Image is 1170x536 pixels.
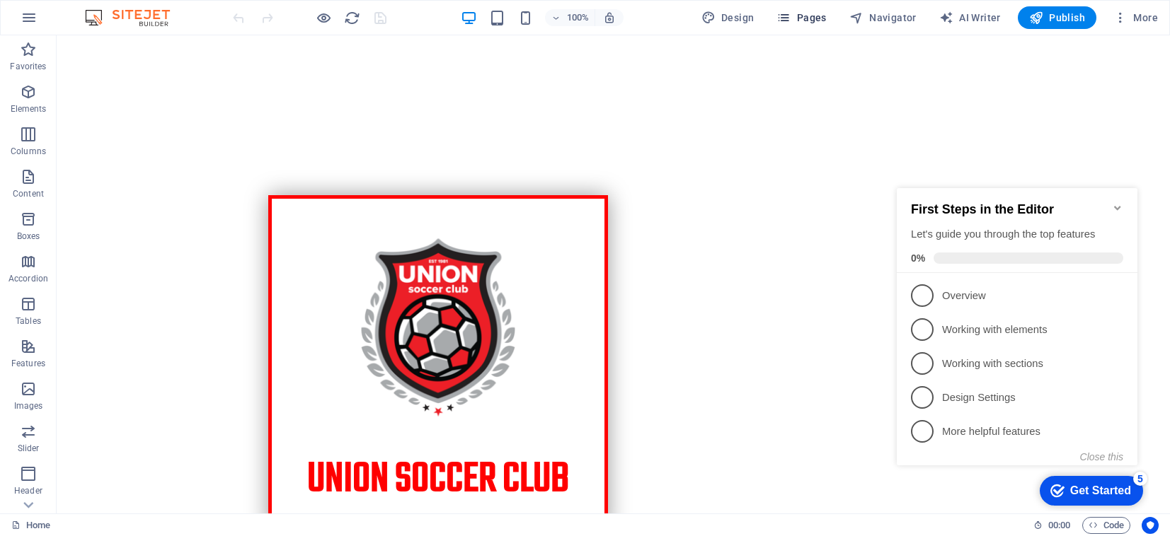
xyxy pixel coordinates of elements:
[6,213,246,247] li: Design Settings
[1058,520,1060,530] span: :
[1033,517,1071,534] h6: Session time
[566,9,589,26] h6: 100%
[189,284,232,295] button: Close this
[51,257,221,272] p: More helpful features
[11,358,45,369] p: Features
[81,9,188,26] img: Editor Logo
[20,35,232,49] h2: First Steps in the Editor
[14,485,42,496] p: Header
[10,61,46,72] p: Favorites
[545,9,595,26] button: 100%
[51,155,221,170] p: Working with elements
[13,188,44,199] p: Content
[6,179,246,213] li: Working with sections
[1018,6,1096,29] button: Publish
[344,10,360,26] i: Reload page
[701,11,755,25] span: Design
[696,6,760,29] button: Design
[6,247,246,281] li: More helpful features
[343,9,360,26] button: reload
[20,85,42,96] span: 0%
[179,317,240,330] div: Get Started
[221,35,232,46] div: Minimize checklist
[849,11,917,25] span: Navigator
[149,308,252,338] div: Get Started 5 items remaining, 0% complete
[51,121,221,136] p: Overview
[51,223,221,238] p: Design Settings
[934,6,1006,29] button: AI Writer
[11,146,46,157] p: Columns
[18,443,40,454] p: Slider
[20,59,232,74] div: Let's guide you through the top features
[6,111,246,145] li: Overview
[51,189,221,204] p: Working with sections
[603,11,616,24] i: On resize automatically adjust zoom level to fit chosen device.
[844,6,922,29] button: Navigator
[11,517,50,534] a: Click to cancel selection. Double-click to open Pages
[16,315,41,327] p: Tables
[8,273,48,284] p: Accordion
[6,145,246,179] li: Working with elements
[1142,517,1159,534] button: Usercentrics
[1108,6,1164,29] button: More
[1089,517,1124,534] span: Code
[771,6,832,29] button: Pages
[14,400,43,412] p: Images
[1082,517,1130,534] button: Code
[242,304,256,318] div: 5
[939,11,1001,25] span: AI Writer
[17,231,40,242] p: Boxes
[776,11,826,25] span: Pages
[315,9,332,26] button: Click here to leave preview mode and continue editing
[1048,517,1070,534] span: 00 00
[11,103,47,115] p: Elements
[1113,11,1158,25] span: More
[1029,11,1085,25] span: Publish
